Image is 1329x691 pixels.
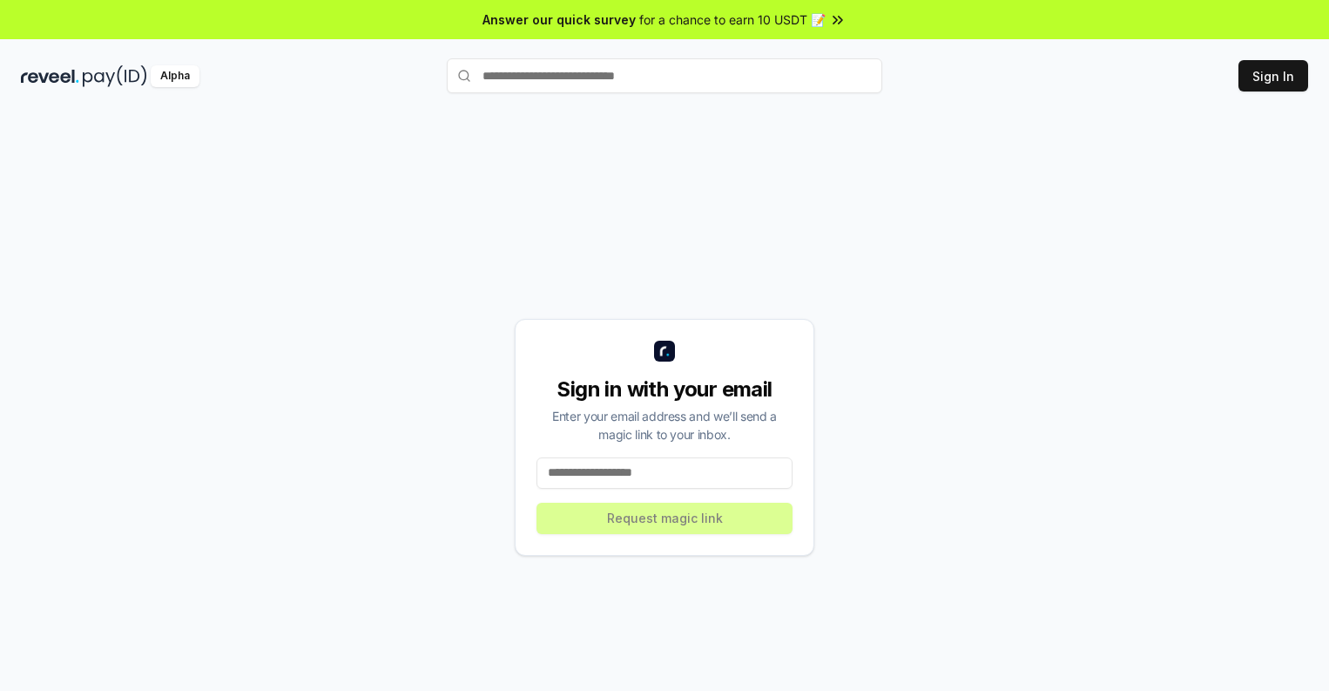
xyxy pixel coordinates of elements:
[639,10,826,29] span: for a chance to earn 10 USDT 📝
[536,407,793,444] div: Enter your email address and we’ll send a magic link to your inbox.
[1238,60,1308,91] button: Sign In
[482,10,636,29] span: Answer our quick survey
[536,376,793,403] div: Sign in with your email
[654,341,675,362] img: logo_small
[151,65,199,87] div: Alpha
[83,65,147,87] img: pay_id
[21,65,79,87] img: reveel_dark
